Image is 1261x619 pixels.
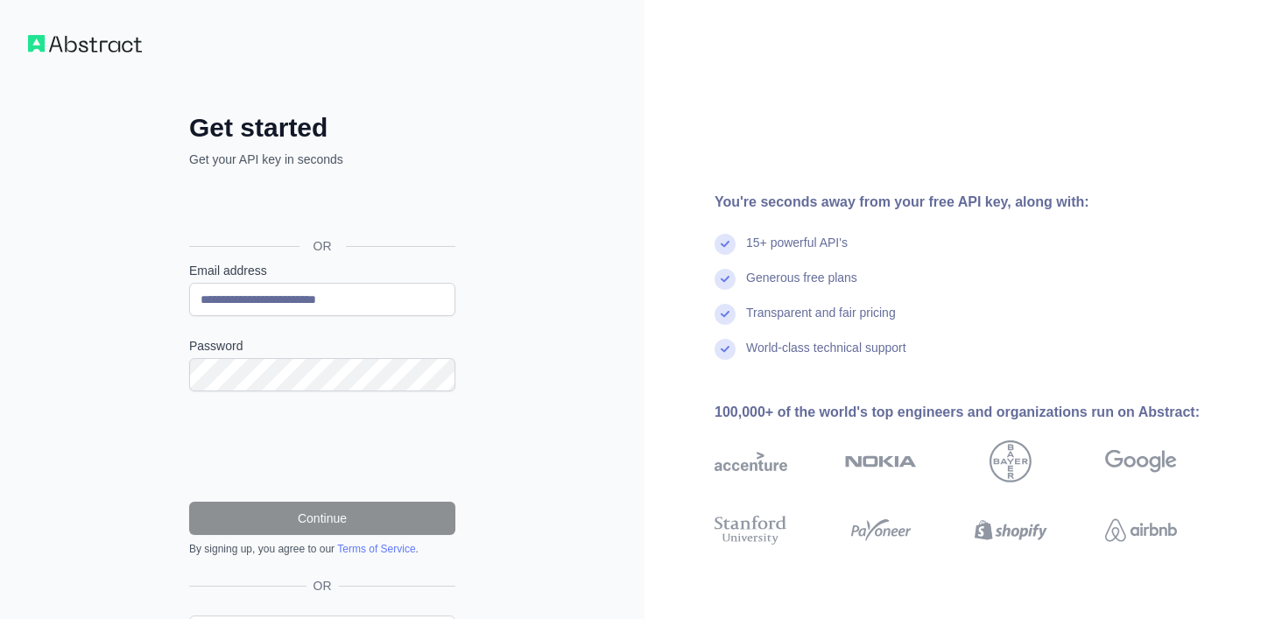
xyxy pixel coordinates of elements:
[715,304,736,325] img: check mark
[746,339,906,374] div: World-class technical support
[189,337,455,355] label: Password
[337,543,415,555] a: Terms of Service
[715,192,1233,213] div: You're seconds away from your free API key, along with:
[845,512,918,548] img: payoneer
[189,112,455,144] h2: Get started
[746,304,896,339] div: Transparent and fair pricing
[180,187,461,226] iframe: Sign in with Google Button
[715,440,787,482] img: accenture
[189,412,455,481] iframe: reCAPTCHA
[306,577,339,594] span: OR
[299,237,346,255] span: OR
[715,269,736,290] img: check mark
[845,440,918,482] img: nokia
[746,234,848,269] div: 15+ powerful API's
[975,512,1047,548] img: shopify
[189,151,455,168] p: Get your API key in seconds
[746,269,857,304] div: Generous free plans
[990,440,1032,482] img: bayer
[1105,512,1178,548] img: airbnb
[189,262,455,279] label: Email address
[715,234,736,255] img: check mark
[189,502,455,535] button: Continue
[189,542,455,556] div: By signing up, you agree to our .
[715,402,1233,423] div: 100,000+ of the world's top engineers and organizations run on Abstract:
[715,512,787,548] img: stanford university
[28,35,142,53] img: Workflow
[1105,440,1178,482] img: google
[715,339,736,360] img: check mark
